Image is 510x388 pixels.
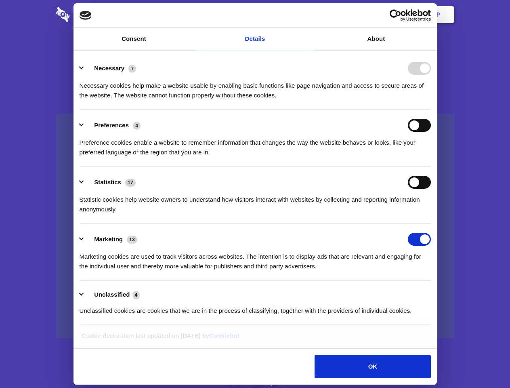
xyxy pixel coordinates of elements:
div: Statistic cookies help website owners to understand how visitors interact with websites by collec... [80,189,431,214]
span: 13 [127,236,137,244]
a: Usercentrics Cookiebot - opens in a new window [360,9,431,21]
a: Contact [327,2,365,27]
label: Marketing [94,236,123,242]
img: logo [80,11,92,20]
label: Statistics [94,179,121,186]
img: logo-wordmark-white-trans-d4663122ce5f474addd5e946df7df03e33cb6a1c49d2221995e7729f52c070b2.svg [56,7,125,22]
button: Unclassified (4) [80,290,145,300]
div: Unclassified cookies are cookies that we are in the process of classifying, together with the pro... [80,300,431,316]
a: Login [366,2,401,27]
a: About [316,28,437,50]
label: Preferences [94,122,129,129]
div: Necessary cookies help make a website usable by enabling basic functions like page navigation and... [80,75,431,100]
span: 7 [128,65,136,73]
div: Marketing cookies are used to track visitors across websites. The intention is to display ads tha... [80,246,431,271]
button: Marketing (13) [80,233,143,246]
button: OK [315,355,430,378]
span: 4 [133,122,141,130]
a: Consent [73,28,195,50]
iframe: Drift Widget Chat Controller [470,348,500,378]
div: Preference cookies enable a website to remember information that changes the way the website beha... [80,132,431,157]
button: Necessary (7) [80,62,141,75]
h4: Auto-redaction of sensitive data, encrypted data sharing and self-destructing private chats. Shar... [56,74,454,100]
a: Wistia video thumbnail [56,114,454,338]
a: Cookiebot [209,332,240,339]
a: Details [195,28,316,50]
button: Statistics (17) [80,176,141,189]
a: Pricing [237,2,272,27]
div: Cookie declaration last updated on [DATE] by [76,331,434,347]
span: 17 [125,179,136,187]
label: Necessary [94,65,124,72]
h1: Eliminate Slack Data Loss. [56,36,454,65]
button: Preferences (4) [80,119,146,132]
span: 4 [132,291,140,299]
